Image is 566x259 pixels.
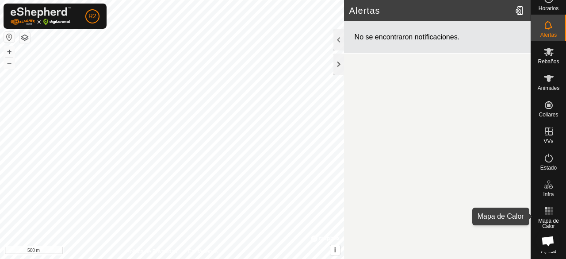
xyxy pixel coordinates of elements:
[543,192,554,197] span: Infra
[531,232,566,257] a: Ayuda
[4,46,15,57] button: +
[4,32,15,43] button: Restablecer Mapa
[539,6,558,11] span: Horarios
[4,58,15,69] button: –
[538,85,559,91] span: Animales
[11,7,71,25] img: Logo Gallagher
[330,245,340,255] button: i
[334,246,336,254] span: i
[533,218,564,229] span: Mapa de Calor
[540,165,557,170] span: Estado
[19,32,30,43] button: Capas del Mapa
[536,229,560,253] div: Chat abierto
[539,112,558,117] span: Collares
[540,32,557,38] span: Alertas
[344,21,531,54] div: No se encontraron notificaciones.
[126,247,177,255] a: Política de Privacidad
[88,12,96,21] span: R2
[349,5,512,16] h2: Alertas
[538,59,559,64] span: Rebaños
[543,139,553,144] span: VVs
[188,247,218,255] a: Contáctenos
[541,248,556,254] span: Ayuda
